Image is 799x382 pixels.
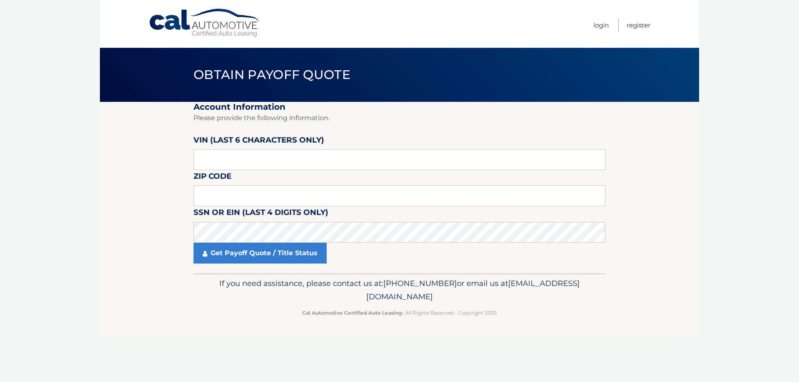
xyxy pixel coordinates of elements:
a: Cal Automotive [149,8,261,38]
p: Please provide the following information. [194,112,605,124]
a: Register [627,18,650,32]
a: Get Payoff Quote / Title Status [194,243,327,264]
a: Login [593,18,609,32]
h2: Account Information [194,102,605,112]
strong: Cal Automotive Certified Auto Leasing [302,310,402,316]
label: SSN or EIN (last 4 digits only) [194,206,328,222]
p: If you need assistance, please contact us at: or email us at [199,277,600,303]
span: Obtain Payoff Quote [194,67,350,82]
label: Zip Code [194,170,231,185]
label: VIN (last 6 characters only) [194,134,324,149]
span: [PHONE_NUMBER] [383,278,457,288]
p: - All Rights Reserved - Copyright 2025 [199,308,600,317]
